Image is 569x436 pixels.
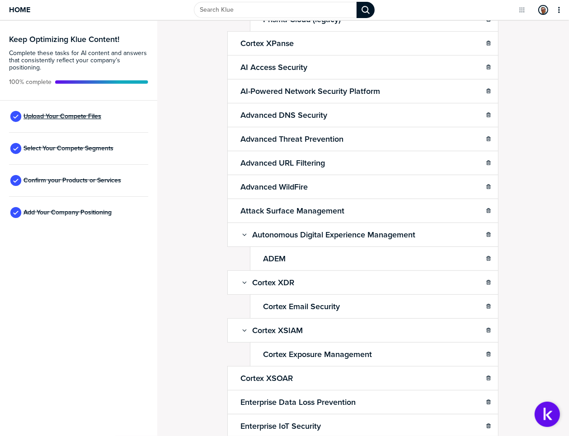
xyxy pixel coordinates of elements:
li: AI Access Security [227,55,498,79]
h2: Enterprise IoT Security [239,420,323,432]
h2: Cortex Email Security [261,300,342,313]
li: Cortex XSIAM [227,318,498,343]
span: Confirm your Products or Services [24,177,121,184]
li: Advanced WildFire [227,175,498,199]
li: AI-Powered Network Security Platform [227,79,498,103]
a: Edit Profile [537,4,549,16]
h2: AI-Powered Network Security Platform [239,85,382,97]
li: Cortex XSOAR [227,366,498,390]
span: Upload Your Compete Files [24,113,101,120]
div: Search Klue [357,2,375,18]
h2: Advanced URL Filtering [239,157,327,169]
li: ADEM [227,246,498,271]
li: Advanced DNS Security [227,103,498,127]
h2: Advanced WildFire [239,181,310,193]
h2: Cortex XPanse [239,37,296,50]
div: Dan Wohlgemuth [538,5,548,15]
h2: AI Access Security [239,61,309,74]
input: Search Klue [194,2,357,18]
img: 3f52aea00f59351d4b34b17d24a3c45a-sml.png [539,6,547,14]
li: Cortex Email Security [227,294,498,319]
span: Add Your Company Positioning [24,209,112,216]
li: Enterprise Data Loss Prevention [227,390,498,414]
li: Advanced URL Filtering [227,151,498,175]
span: Select Your Compete Segments [24,145,113,152]
li: Cortex XPanse [227,31,498,56]
h2: Enterprise Data Loss Prevention [239,396,357,408]
li: Attack Surface Management [227,199,498,223]
h2: Autonomous Digital Experience Management [250,228,417,241]
li: Autonomous Digital Experience Management [227,223,498,247]
h2: Cortex XSOAR [239,372,295,385]
li: Advanced Threat Prevention [227,127,498,151]
h2: Advanced DNS Security [239,109,329,121]
li: Cortex Exposure Management [227,342,498,366]
h3: Keep Optimizing Klue Content! [9,35,148,43]
button: Open Support Center [535,402,560,427]
h2: Advanced Threat Prevention [239,133,345,145]
h2: Cortex XSIAM [250,324,305,337]
li: Cortex XDR [227,270,498,295]
span: Active [9,79,52,86]
h2: Cortex XDR [250,276,296,289]
h2: Attack Surface Management [239,204,346,217]
span: Complete these tasks for AI content and answers that consistently reflect your company’s position... [9,50,148,71]
button: Open Drop [517,5,527,14]
h2: Cortex Exposure Management [261,348,374,361]
span: Home [9,6,30,14]
h2: ADEM [261,252,287,265]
